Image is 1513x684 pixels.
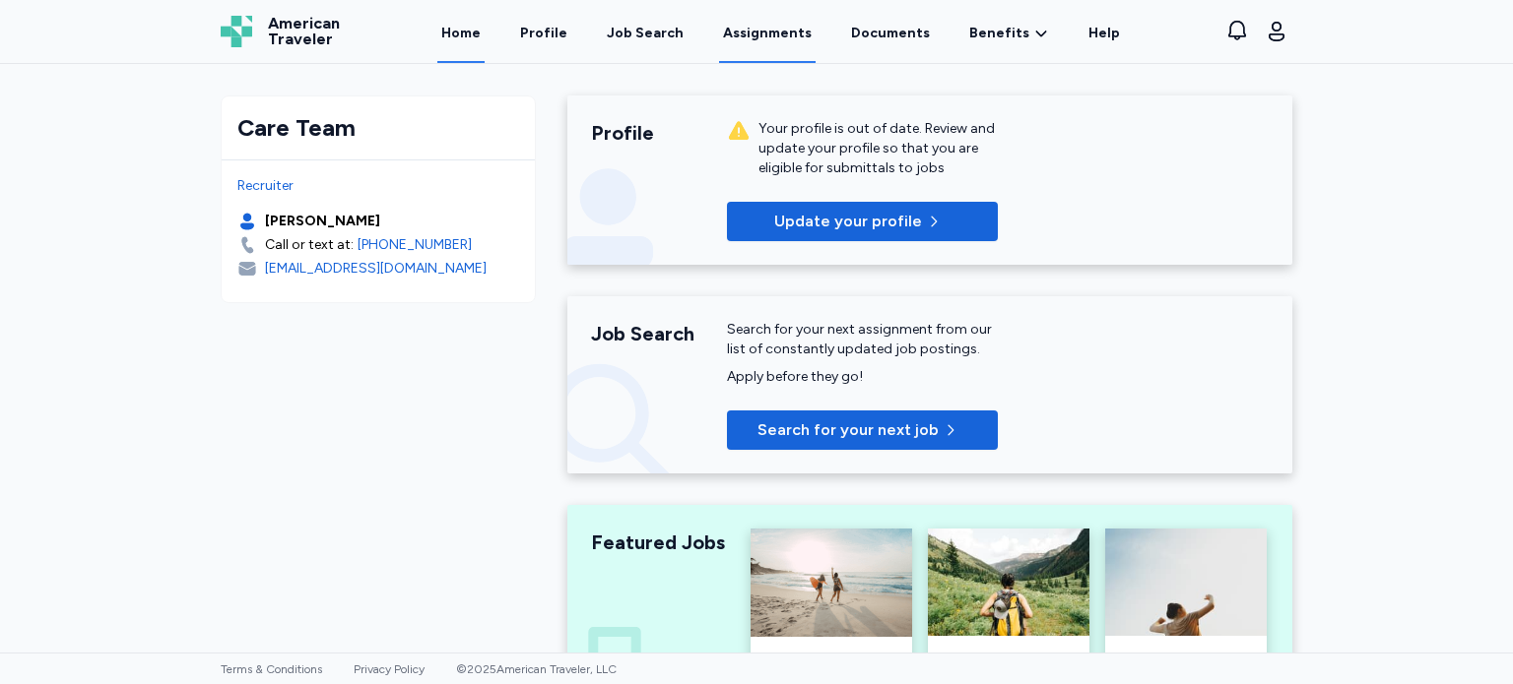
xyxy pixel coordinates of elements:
[237,112,519,144] div: Care Team
[591,119,727,147] div: Profile
[727,320,998,359] div: Search for your next assignment from our list of constantly updated job postings.
[1105,529,1267,636] img: Recently Added
[265,212,380,231] div: [PERSON_NAME]
[719,2,816,63] a: Assignments
[358,235,472,255] a: [PHONE_NUMBER]
[456,662,617,676] span: © 2025 American Traveler, LLC
[607,24,684,43] div: Job Search
[237,176,519,196] div: Recruiter
[727,202,998,241] button: Update your profile
[762,649,900,672] div: Recommendations
[774,210,922,233] p: Update your profile
[940,648,1078,671] div: Highest Paying
[751,529,912,637] img: Recommendations
[727,367,998,387] div: Apply before they go!
[727,410,998,450] button: Search for your next job
[221,662,322,676] a: Terms & Conditions
[757,418,939,442] span: Search for your next job
[437,2,485,63] a: Home
[969,24,1029,43] span: Benefits
[591,320,727,347] div: Job Search
[758,119,998,178] div: Your profile is out of date. Review and update your profile so that you are eligible for submitta...
[221,16,252,47] img: Logo
[268,16,340,47] span: American Traveler
[928,529,1089,636] img: Highest Paying
[591,529,727,556] div: Featured Jobs
[1117,648,1255,671] div: Recently Added
[354,662,425,676] a: Privacy Policy
[265,235,354,255] div: Call or text at:
[265,259,487,279] div: [EMAIL_ADDRESS][DOMAIN_NAME]
[969,24,1049,43] a: Benefits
